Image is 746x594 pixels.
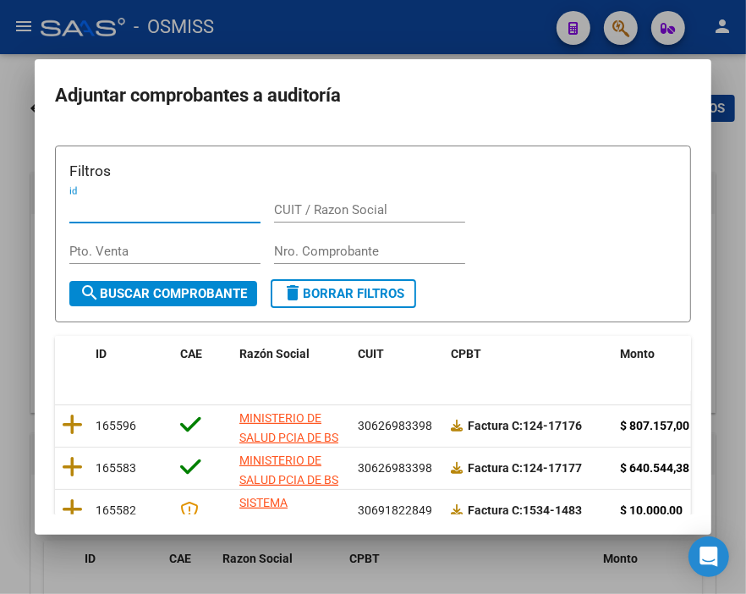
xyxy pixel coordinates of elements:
mat-icon: search [80,283,100,303]
span: 165596 [96,419,136,432]
strong: 124-17177 [468,461,582,475]
span: 165583 [96,461,136,475]
strong: $ 640.544,38 [620,461,689,475]
span: ID [96,347,107,360]
span: 30626983398 [358,461,432,475]
datatable-header-cell: CPBT [444,336,613,392]
strong: $ 10.000,00 [620,503,683,517]
span: SISTEMA PROVINCIAL DE SALUD [239,496,325,548]
span: Buscar Comprobante [80,286,247,301]
div: Open Intercom Messenger [688,536,729,577]
datatable-header-cell: CAE [173,336,233,392]
strong: 124-17176 [468,419,582,432]
h2: Adjuntar comprobantes a auditoría [55,80,691,112]
span: MINISTERIO DE SALUD PCIA DE BS AS [239,454,338,506]
span: Borrar Filtros [282,286,404,301]
button: Buscar Comprobante [69,281,257,306]
span: Factura C: [468,503,523,517]
button: Borrar Filtros [271,279,416,308]
span: CUIT [358,347,384,360]
span: CPBT [451,347,481,360]
datatable-header-cell: CUIT [351,336,444,392]
span: Factura C: [468,419,523,432]
span: Razón Social [239,347,310,360]
datatable-header-cell: Razón Social [233,336,351,392]
datatable-header-cell: ID [89,336,173,392]
span: Factura C: [468,461,523,475]
span: 165582 [96,503,136,517]
strong: $ 807.157,00 [620,419,689,432]
h3: Filtros [69,160,677,182]
strong: 1534-1483 [468,503,582,517]
datatable-header-cell: Monto [613,336,732,392]
span: MINISTERIO DE SALUD PCIA DE BS AS [239,411,338,464]
mat-icon: delete [282,283,303,303]
span: CAE [180,347,202,360]
span: 30626983398 [358,419,432,432]
span: 30691822849 [358,503,432,517]
span: Monto [620,347,655,360]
